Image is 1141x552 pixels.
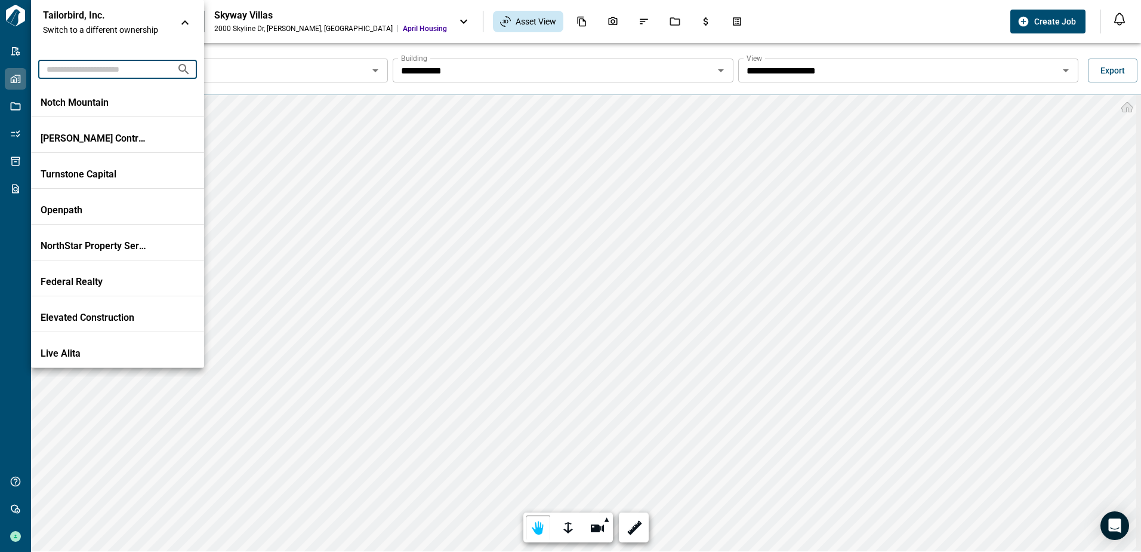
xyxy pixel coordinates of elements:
[41,312,148,324] p: Elevated Construction
[41,276,148,288] p: Federal Realty
[41,204,148,216] p: Openpath
[43,24,168,36] span: Switch to a different ownership
[1100,511,1129,540] div: Open Intercom Messenger
[41,240,148,252] p: NorthStar Property Services
[41,348,148,360] p: Live Alita
[172,57,196,81] button: Search organizations
[41,168,148,180] p: Turnstone Capital
[43,10,150,22] p: Tailorbird, Inc.
[41,133,148,145] p: [PERSON_NAME] Contracting
[41,97,148,109] p: Notch Mountain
